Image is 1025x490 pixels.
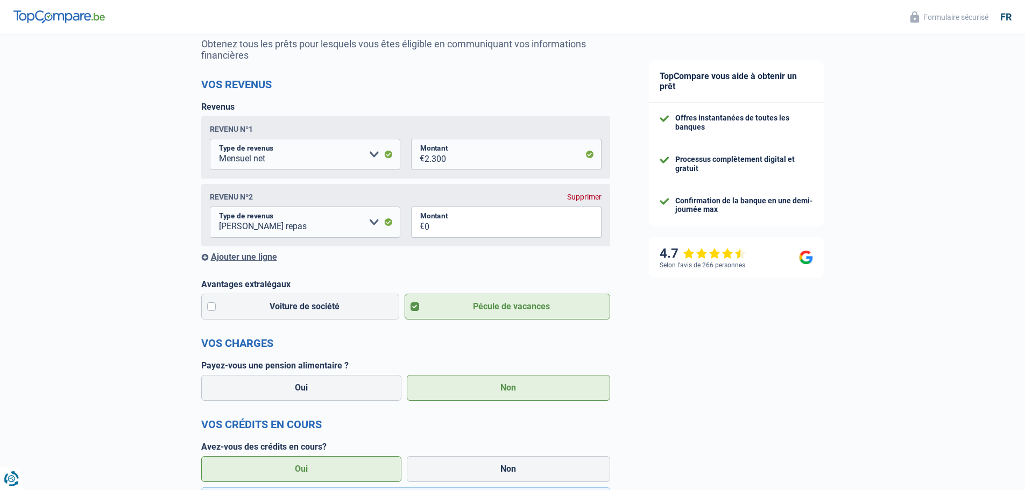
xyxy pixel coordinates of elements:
[411,139,425,170] span: €
[567,193,602,201] div: Supprimer
[675,113,813,132] div: Offres instantanées de toutes les banques
[411,207,425,238] span: €
[201,38,610,61] p: Obtenez tous les prêts pour lesquels vous êtes éligible en communiquant vos informations financières
[13,10,105,23] img: TopCompare Logo
[675,196,813,215] div: Confirmation de la banque en une demi-journée max
[405,294,610,319] label: Pécule de vacances
[649,60,824,103] div: TopCompare vous aide à obtenir un prêt
[660,246,746,261] div: 4.7
[675,155,813,173] div: Processus complètement digital et gratuit
[660,261,745,269] div: Selon l’avis de 266 personnes
[201,78,610,91] h2: Vos revenus
[201,375,402,401] label: Oui
[407,375,610,401] label: Non
[210,125,253,133] div: Revenu nº1
[201,337,610,350] h2: Vos charges
[201,442,610,452] label: Avez-vous des crédits en cours?
[201,102,235,112] label: Revenus
[201,418,610,431] h2: Vos crédits en cours
[904,8,995,26] button: Formulaire sécurisé
[201,252,610,262] div: Ajouter une ligne
[201,294,400,319] label: Voiture de société
[1000,11,1012,23] div: fr
[201,360,610,371] label: Payez-vous une pension alimentaire ?
[407,456,610,482] label: Non
[210,193,253,201] div: Revenu nº2
[201,456,402,482] label: Oui
[201,279,610,289] label: Avantages extralégaux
